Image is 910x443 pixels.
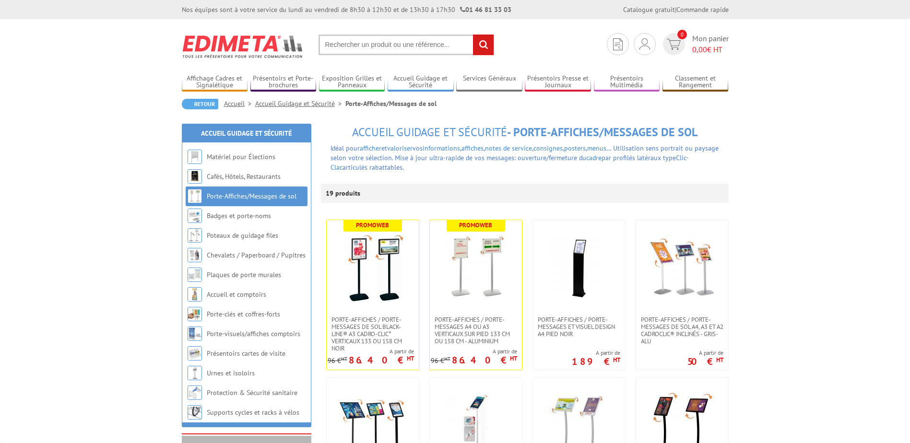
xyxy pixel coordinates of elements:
[188,228,202,243] img: Poteaux de guidage files
[460,5,511,14] strong: 01 46 81 33 03
[188,346,202,361] img: Présentoirs cartes de visite
[667,39,681,50] img: devis rapide
[327,316,419,352] a: Porte-affiches / Porte-messages de sol Black-Line® A3 Cadro-Clic° Verticaux 133 ou 158 cm noir
[639,38,650,50] img: devis rapide
[533,144,563,152] a: consignes
[525,74,591,90] a: Présentoirs Presse et Journaux
[188,150,202,164] img: Matériel pour Élections
[341,355,347,362] sup: HT
[339,234,406,302] img: Porte-affiches / Porte-messages de sol Black-Line® A3 Cadro-Clic° Verticaux 133 ou 158 cm noir
[182,99,218,109] a: Retour
[431,348,517,355] span: A partir de
[407,354,414,362] sup: HT
[456,74,522,90] a: Services Généraux
[331,144,719,172] span: et vos , , , , , … Utilisation sens portrait ou paysage selon votre sélection. Mise à jour ultra-...
[636,316,728,345] a: Porte-affiches / Porte-messages de sol A4, A3 et A2 CadroClic® inclinés - Gris-alu
[321,126,729,139] h1: - Porte-Affiches/Messages de sol
[207,388,297,397] a: Protection & Sécurité sanitaire
[319,74,385,90] a: Exposition Grilles et Panneaux
[662,74,729,90] a: Classement et Rangement
[331,316,414,352] span: Porte-affiches / Porte-messages de sol Black-Line® A3 Cadro-Clic° Verticaux 133 ou 158 cm noir
[623,5,729,14] div: |
[538,316,620,338] span: Porte-affiches / Porte-messages et Visuel Design A4 pied noir
[224,99,255,108] a: Accueil
[331,144,360,152] font: Idéal pour
[716,356,723,364] sup: HT
[207,192,296,200] a: Porte-Affiches/Messages de sol
[188,307,202,321] img: Porte-clés et coffres-forts
[360,144,381,152] a: afficher
[331,153,688,172] a: Clic-Clac
[207,172,281,181] a: Cafés, Hôtels, Restaurants
[613,38,623,50] img: devis rapide
[182,74,248,90] a: Affichage Cadres et Signalétique
[188,326,202,341] img: Porte-visuels/affiches comptoirs
[431,357,450,364] p: 96 €
[452,357,517,363] p: 86.40 €
[388,74,454,90] a: Accueil Guidage et Sécurité
[201,129,292,138] a: Accueil Guidage et Sécurité
[345,99,437,108] li: Porte-Affiches/Messages de sol
[319,35,494,55] input: Rechercher un produit ou une référence...
[485,144,532,152] a: notes de service
[572,349,620,357] span: A partir de
[587,144,606,152] a: menus
[349,357,414,363] p: 86.40 €
[207,231,278,240] a: Poteaux de guidage files
[188,287,202,302] img: Accueil et comptoirs
[207,251,306,259] a: Chevalets / Paperboard / Pupitres
[444,355,450,362] sup: HT
[188,248,202,262] img: Chevalets / Paperboard / Pupitres
[677,30,687,39] span: 0
[423,144,460,152] a: informations
[533,316,625,338] a: Porte-affiches / Porte-messages et Visuel Design A4 pied noir
[442,234,509,302] img: Porte-affiches / Porte-messages A4 ou A3 Verticaux sur pied 133 cm ou 158 cm - Aluminium
[649,234,716,302] img: Porte-affiches / Porte-messages de sol A4, A3 et A2 CadroClic® inclinés - Gris-alu
[692,33,729,55] span: Mon panier
[435,316,517,345] span: Porte-affiches / Porte-messages A4 ou A3 Verticaux sur pied 133 cm ou 158 cm - Aluminium
[356,221,389,229] b: Promoweb
[207,211,271,220] a: Badges et porte-noms
[182,29,304,64] img: Edimeta
[387,144,413,152] a: valoriser
[207,310,280,318] a: Porte-clés et coffres-forts
[207,152,275,161] a: Matériel pour Élections
[461,144,484,152] a: affiches
[473,35,494,55] input: rechercher
[188,189,202,203] img: Porte-Affiches/Messages de sol
[207,408,299,417] a: Supports cycles et racks à vélos
[207,290,266,299] a: Accueil et comptoirs
[692,44,729,55] span: € HT
[687,359,723,364] p: 50 €
[459,221,492,229] b: Promoweb
[687,349,723,357] span: A partir de
[641,316,723,345] span: Porte-affiches / Porte-messages de sol A4, A3 et A2 CadroClic® inclinés - Gris-alu
[564,144,586,152] a: posters
[188,209,202,223] img: Badges et porte-noms
[188,268,202,282] img: Plaques de porte murales
[255,99,345,108] a: Accueil Guidage et Sécurité
[207,329,300,338] a: Porte-visuels/affiches comptoirs
[430,316,522,345] a: Porte-affiches / Porte-messages A4 ou A3 Verticaux sur pied 133 cm ou 158 cm - Aluminium
[188,405,202,420] img: Supports cycles et racks à vélos
[352,125,507,140] span: Accueil Guidage et Sécurité
[510,354,517,362] sup: HT
[188,366,202,380] img: Urnes et isoloirs
[586,153,602,162] a: cadre
[676,5,729,14] a: Commande rapide
[572,359,620,364] p: 189 €
[623,5,675,14] a: Catalogue gratuit
[188,385,202,400] img: Protection & Sécurité sanitaire
[692,45,707,54] span: 0,00
[326,184,362,203] p: 19 produits
[207,369,255,377] a: Urnes et isoloirs
[207,270,281,279] a: Plaques de porte murales
[661,33,729,55] a: devis rapide 0 Mon panier 0,00€ HT
[207,349,285,358] a: Présentoirs cartes de visite
[328,348,414,355] span: A partir de
[328,357,347,364] p: 96 €
[250,74,317,90] a: Présentoirs et Porte-brochures
[182,5,511,14] div: Nos équipes sont à votre service du lundi au vendredi de 8h30 à 12h30 et de 13h30 à 17h30
[594,74,660,90] a: Présentoirs Multimédia
[545,234,613,302] img: Porte-affiches / Porte-messages et Visuel Design A4 pied noir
